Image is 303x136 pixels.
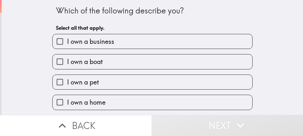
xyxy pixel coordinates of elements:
button: Next [151,115,303,136]
span: I own a pet [67,78,99,87]
button: I own a business [53,34,252,49]
span: I own a business [67,37,114,46]
span: I own a boat [67,57,103,66]
button: I own a boat [53,54,252,69]
span: I own a home [67,98,106,107]
button: I own a pet [53,75,252,89]
h6: Select all that apply. [56,24,249,31]
div: Which of the following describe you? [56,5,249,16]
button: I own a home [53,95,252,109]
